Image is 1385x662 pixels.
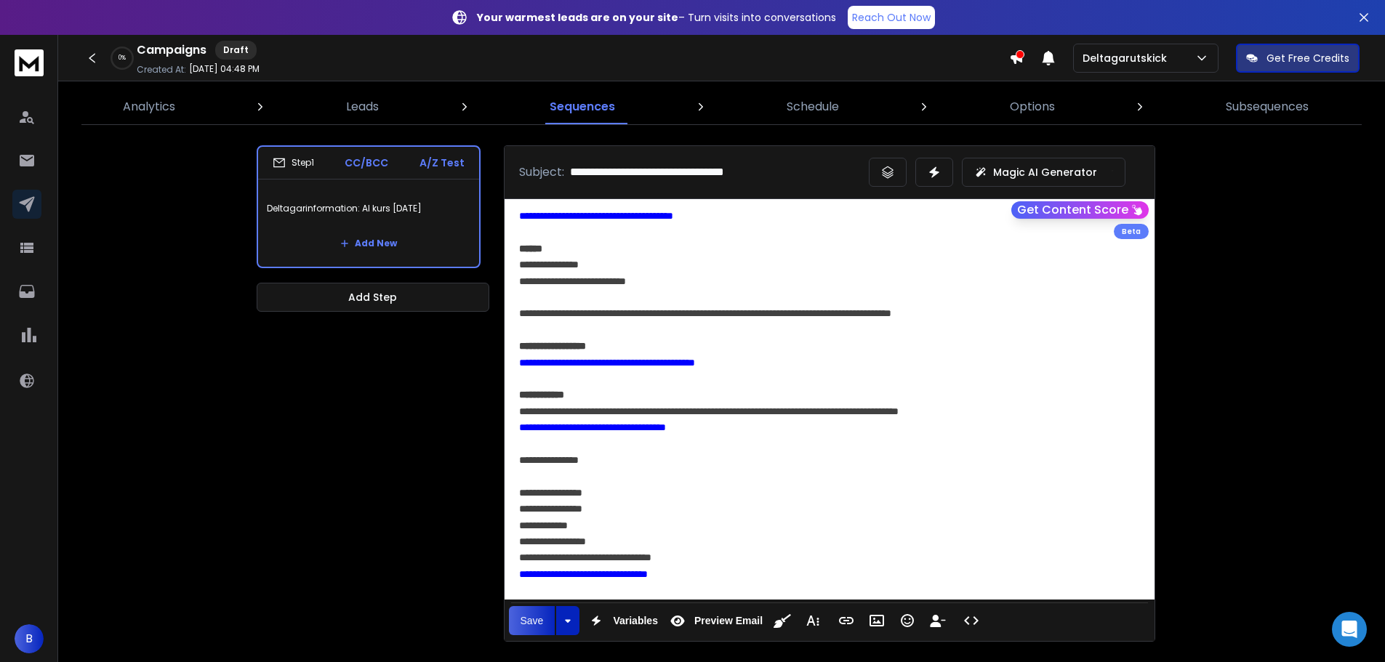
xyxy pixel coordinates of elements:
p: Deltagarinformation: AI kurs [DATE] [267,188,470,229]
p: Analytics [123,98,175,116]
button: Add Step [257,283,489,312]
button: Emoticons [894,606,921,635]
p: Sequences [550,98,615,116]
p: Reach Out Now [852,10,931,25]
p: [DATE] 04:48 PM [189,63,260,75]
img: logo [15,49,44,76]
div: Beta [1114,224,1149,239]
div: Open Intercom Messenger [1332,612,1367,647]
span: Preview Email [691,615,766,627]
div: Draft [215,41,257,60]
button: Magic AI Generator [962,158,1125,187]
a: Analytics [114,89,184,124]
p: Created At: [137,64,186,76]
p: Subsequences [1226,98,1309,116]
a: Sequences [541,89,624,124]
button: Clean HTML [768,606,796,635]
button: Get Content Score [1011,201,1149,219]
button: B [15,624,44,653]
p: A/Z Test [419,156,465,170]
p: Options [1010,98,1055,116]
span: Variables [610,615,661,627]
button: More Text [799,606,827,635]
button: Code View [958,606,985,635]
p: Subject: [519,164,564,181]
a: Subsequences [1217,89,1317,124]
p: Schedule [787,98,839,116]
p: Get Free Credits [1266,51,1349,65]
div: Step 1 [273,156,314,169]
button: Variables [582,606,661,635]
button: Save [509,606,555,635]
strong: Your warmest leads are on your site [477,10,678,25]
button: Add New [329,229,409,258]
a: Options [1001,89,1064,124]
button: Get Free Credits [1236,44,1360,73]
button: Insert Link (Ctrl+K) [832,606,860,635]
button: Insert Unsubscribe Link [924,606,952,635]
p: 0 % [119,54,126,62]
p: Magic AI Generator [993,165,1097,179]
a: Schedule [778,89,848,124]
p: – Turn visits into conversations [477,10,836,25]
h1: Campaigns [137,41,206,59]
a: Leads [337,89,388,124]
a: Reach Out Now [848,6,935,29]
p: Deltagarutskick [1083,51,1173,65]
p: CC/BCC [345,156,388,170]
p: Leads [346,98,379,116]
li: Step1CC/BCCA/Z TestDeltagarinformation: AI kurs [DATE]Add New [257,145,481,268]
button: Insert Image (Ctrl+P) [863,606,891,635]
button: Preview Email [664,606,766,635]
